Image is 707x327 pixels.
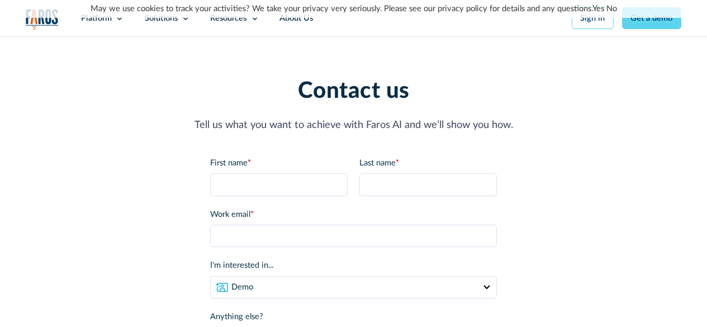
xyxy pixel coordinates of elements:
[145,12,178,25] div: Solutions
[606,4,617,13] a: No
[622,7,681,29] a: Get a demo
[26,117,681,132] p: Tell us what you want to achieve with Faros AI and we’ll show you how.
[81,12,112,25] div: Platform
[210,12,246,25] div: Resources
[26,9,59,30] a: home
[210,157,348,169] label: First name
[210,208,497,221] label: Work email
[359,157,497,169] label: Last name
[26,9,59,30] img: Logo of the analytics and reporting company Faros.
[26,78,681,105] h1: Contact us
[572,7,614,29] a: Sign in
[210,311,497,323] label: Anything else?
[592,4,604,13] a: Yes
[210,259,497,272] label: I'm interested in...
